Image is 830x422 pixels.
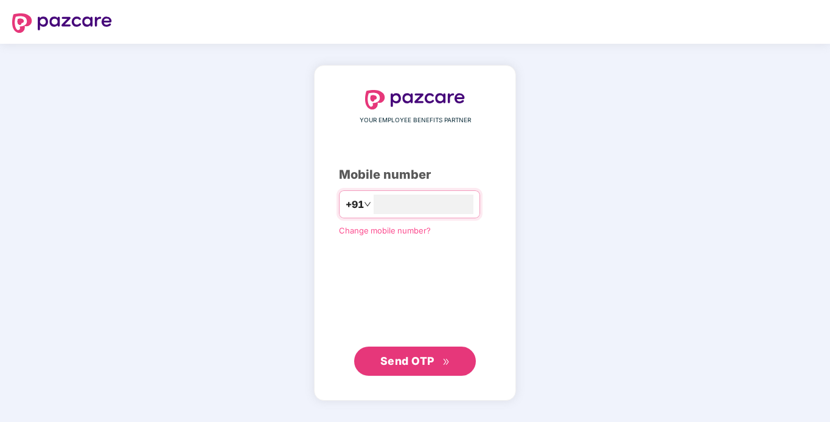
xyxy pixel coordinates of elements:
[380,355,434,367] span: Send OTP
[442,358,450,366] span: double-right
[339,165,491,184] div: Mobile number
[12,13,112,33] img: logo
[360,116,471,125] span: YOUR EMPLOYEE BENEFITS PARTNER
[339,226,431,235] a: Change mobile number?
[346,197,364,212] span: +91
[364,201,371,208] span: down
[365,90,465,109] img: logo
[354,347,476,376] button: Send OTPdouble-right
